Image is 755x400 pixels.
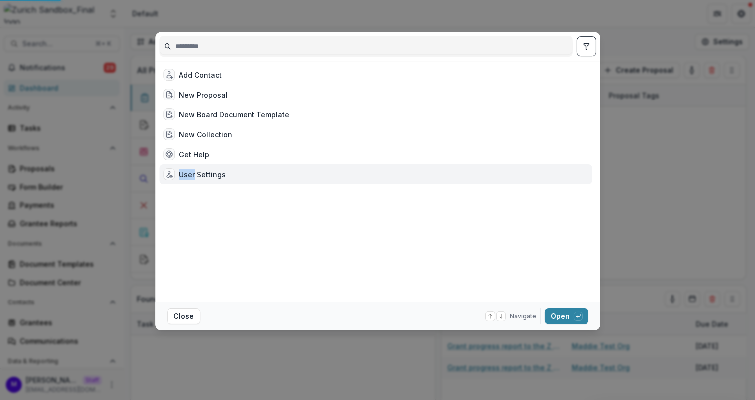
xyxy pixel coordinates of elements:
div: New Collection [179,129,232,140]
button: toggle filters [576,36,596,56]
div: Get Help [179,149,209,160]
span: Navigate [509,312,536,321]
div: New Proposal [179,90,228,100]
div: Add Contact [179,70,222,80]
button: Close [167,308,200,324]
div: New Board Document Template [179,109,289,120]
button: Open [544,308,588,324]
div: User Settings [179,169,226,180]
